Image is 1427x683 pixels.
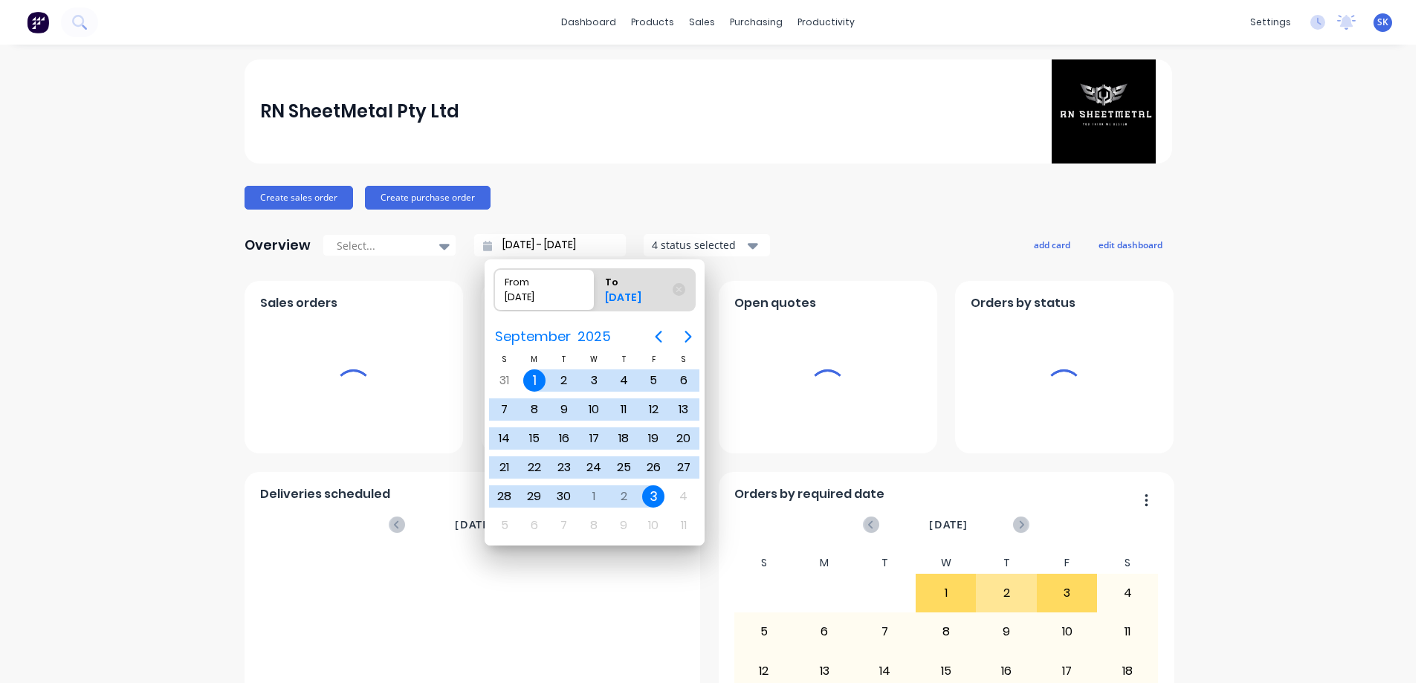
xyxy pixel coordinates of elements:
[490,353,520,366] div: S
[612,398,635,421] div: Thursday, September 11, 2025
[494,456,516,479] div: Sunday, September 21, 2025
[260,485,390,503] span: Deliveries scheduled
[492,323,575,350] span: September
[499,290,575,311] div: [DATE]
[929,517,968,533] span: [DATE]
[494,369,516,392] div: Sunday, August 31, 2025
[673,427,695,450] div: Saturday, September 20, 2025
[855,613,915,650] div: 7
[644,322,673,352] button: Previous page
[1097,552,1158,574] div: S
[1098,574,1157,612] div: 4
[553,485,575,508] div: Tuesday, September 30, 2025
[609,353,638,366] div: T
[795,613,855,650] div: 6
[583,427,605,450] div: Wednesday, September 17, 2025
[1038,574,1097,612] div: 3
[523,485,546,508] div: Monday, September 29, 2025
[1243,11,1298,33] div: settings
[494,485,516,508] div: Sunday, September 28, 2025
[583,398,605,421] div: Wednesday, September 10, 2025
[971,294,1075,312] span: Orders by status
[668,353,698,366] div: S
[365,186,491,210] button: Create purchase order
[553,427,575,450] div: Tuesday, September 16, 2025
[1098,613,1157,650] div: 11
[1024,235,1080,254] button: add card
[612,514,635,537] div: Thursday, October 9, 2025
[583,485,605,508] div: Wednesday, October 1, 2025
[612,427,635,450] div: Thursday, September 18, 2025
[494,514,516,537] div: Sunday, October 5, 2025
[673,456,695,479] div: Saturday, September 27, 2025
[520,353,549,366] div: M
[1377,16,1388,29] span: SK
[523,456,546,479] div: Monday, September 22, 2025
[673,514,695,537] div: Saturday, October 11, 2025
[795,552,855,574] div: M
[734,294,816,312] span: Open quotes
[523,398,546,421] div: Monday, September 8, 2025
[642,427,664,450] div: Friday, September 19, 2025
[260,97,459,126] div: RN SheetMetal Pty Ltd
[553,369,575,392] div: Tuesday, September 2, 2025
[27,11,49,33] img: Factory
[612,456,635,479] div: Thursday, September 25, 2025
[624,11,682,33] div: products
[523,427,546,450] div: Monday, September 15, 2025
[583,514,605,537] div: Wednesday, October 8, 2025
[1038,613,1097,650] div: 10
[494,398,516,421] div: Sunday, September 7, 2025
[916,613,976,650] div: 8
[638,353,668,366] div: F
[790,11,862,33] div: productivity
[1089,235,1172,254] button: edit dashboard
[523,514,546,537] div: Monday, October 6, 2025
[734,485,884,503] span: Orders by required date
[553,456,575,479] div: Tuesday, September 23, 2025
[575,323,615,350] span: 2025
[553,514,575,537] div: Tuesday, October 7, 2025
[1052,59,1156,164] img: RN SheetMetal Pty Ltd
[579,353,609,366] div: W
[977,613,1036,650] div: 9
[916,552,977,574] div: W
[734,613,794,650] div: 5
[642,456,664,479] div: Friday, September 26, 2025
[916,574,976,612] div: 1
[673,322,703,352] button: Next page
[612,485,635,508] div: Thursday, October 2, 2025
[245,230,311,260] div: Overview
[245,186,353,210] button: Create sales order
[486,323,621,350] button: September2025
[642,398,664,421] div: Friday, September 12, 2025
[734,552,795,574] div: S
[642,485,664,508] div: Today, Friday, October 3, 2025
[855,552,916,574] div: T
[583,369,605,392] div: Wednesday, September 3, 2025
[523,369,546,392] div: Monday, September 1, 2025
[260,294,337,312] span: Sales orders
[455,517,494,533] span: [DATE]
[549,353,579,366] div: T
[642,369,664,392] div: Friday, September 5, 2025
[644,234,770,256] button: 4 status selected
[612,369,635,392] div: Thursday, September 4, 2025
[673,485,695,508] div: Saturday, October 4, 2025
[673,398,695,421] div: Saturday, September 13, 2025
[652,237,745,253] div: 4 status selected
[976,552,1037,574] div: T
[554,11,624,33] a: dashboard
[583,456,605,479] div: Wednesday, September 24, 2025
[722,11,790,33] div: purchasing
[682,11,722,33] div: sales
[673,369,695,392] div: Saturday, September 6, 2025
[977,574,1036,612] div: 2
[599,290,675,311] div: [DATE]
[494,427,516,450] div: Sunday, September 14, 2025
[553,398,575,421] div: Tuesday, September 9, 2025
[1037,552,1098,574] div: F
[599,269,675,290] div: To
[499,269,575,290] div: From
[642,514,664,537] div: Friday, October 10, 2025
